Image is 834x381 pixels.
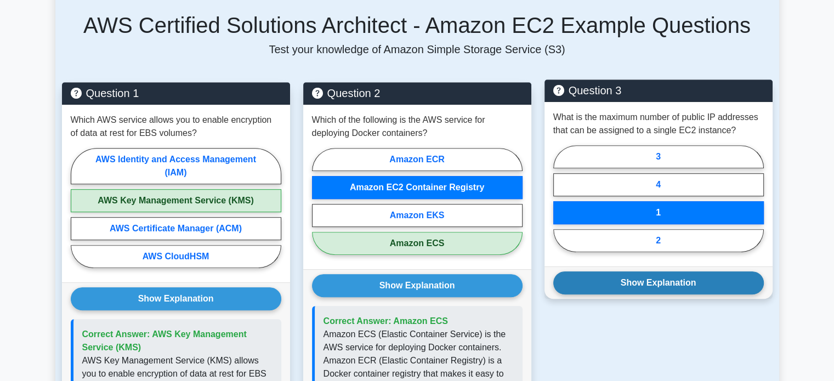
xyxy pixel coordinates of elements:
label: AWS CloudHSM [71,245,281,268]
p: Which AWS service allows you to enable encryption of data at rest for EBS volumes? [71,113,281,140]
label: AWS Certificate Manager (ACM) [71,217,281,240]
h5: Question 1 [71,87,281,100]
label: Amazon ECS [312,232,523,255]
span: Correct Answer: Amazon ECS [324,316,448,326]
h5: Question 3 [553,84,764,97]
label: Amazon EC2 Container Registry [312,176,523,199]
label: 1 [553,201,764,224]
label: AWS Key Management Service (KMS) [71,189,281,212]
h5: AWS Certified Solutions Architect - Amazon EC2 Example Questions [62,12,773,38]
button: Show Explanation [71,287,281,310]
label: Amazon ECR [312,148,523,171]
button: Show Explanation [312,274,523,297]
label: Amazon EKS [312,204,523,227]
p: Which of the following is the AWS service for deploying Docker containers? [312,113,523,140]
p: Test your knowledge of Amazon Simple Storage Service (S3) [62,43,773,56]
label: AWS Identity and Access Management (IAM) [71,148,281,184]
label: 4 [553,173,764,196]
p: What is the maximum number of public IP addresses that can be assigned to a single EC2 instance? [553,111,764,137]
label: 2 [553,229,764,252]
h5: Question 2 [312,87,523,100]
button: Show Explanation [553,271,764,294]
span: Correct Answer: AWS Key Management Service (KMS) [82,329,247,352]
label: 3 [553,145,764,168]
